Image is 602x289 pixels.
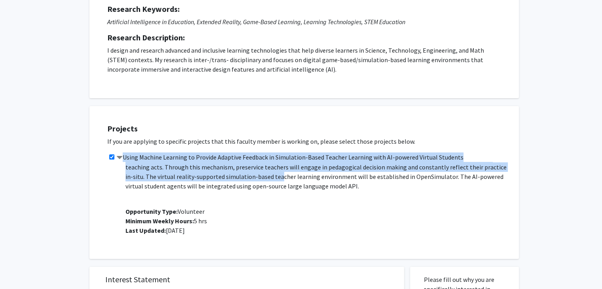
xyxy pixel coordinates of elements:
[125,207,205,215] span: Volunteer
[107,4,180,14] strong: Research Keywords:
[125,226,166,234] b: Last Updated:
[105,275,388,284] h5: Interest Statement
[6,253,34,283] iframe: Chat
[125,217,194,225] b: Minimum Weekly Hours:
[107,32,185,42] strong: Research Description:
[125,217,207,225] span: 5 hrs
[107,124,138,133] strong: Projects
[107,18,405,26] i: Artificial Intelligence in Education, Extended Reality, Game-Based Learning, Learning Technologie...
[116,152,463,162] label: Using Machine Learning to Provide Adaptive Feedback in Simulation-Based Teacher Learning with AI-...
[125,143,511,191] p: The project seeks to design and develop a virtual reality-supported simulation-based teacher lear...
[107,46,501,74] p: I design and research advanced and inclusive learning technologies that help diverse learners in ...
[125,207,178,215] b: Opportunity Type:
[125,226,185,234] span: [DATE]
[107,137,511,146] p: If you are applying to specific projects that this faculty member is working on, please select th...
